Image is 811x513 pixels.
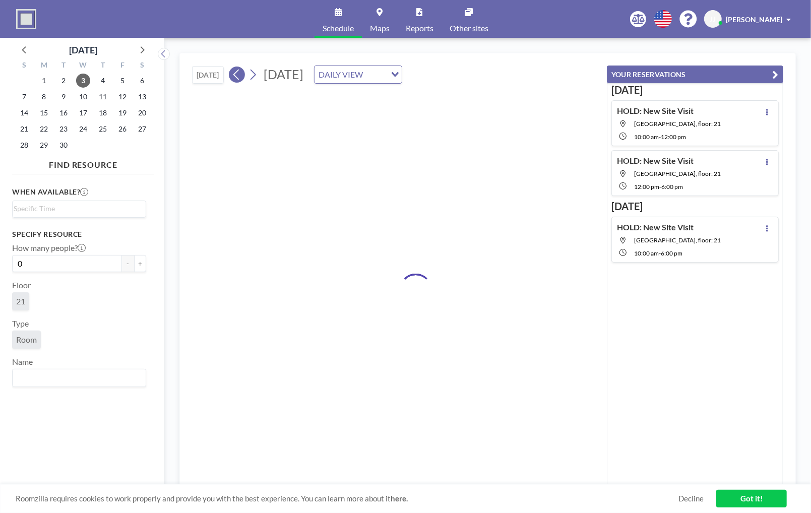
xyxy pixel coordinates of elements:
[12,280,31,290] label: Floor
[678,494,704,503] a: Decline
[135,122,149,136] span: Saturday, September 27, 2025
[122,255,134,272] button: -
[16,296,25,306] span: 21
[323,24,354,32] span: Schedule
[661,133,686,141] span: 12:00 PM
[617,106,694,116] h4: HOLD: New Site Visit
[726,15,782,24] span: [PERSON_NAME]
[34,59,54,73] div: M
[370,24,390,32] span: Maps
[450,24,488,32] span: Other sites
[13,201,146,216] div: Search for option
[634,170,721,177] span: Little Village, floor: 21
[115,74,130,88] span: Friday, September 5, 2025
[135,90,149,104] span: Saturday, September 13, 2025
[12,156,154,170] h4: FIND RESOURCE
[406,24,433,32] span: Reports
[56,90,71,104] span: Tuesday, September 9, 2025
[659,133,661,141] span: -
[317,68,365,81] span: DAILY VIEW
[12,230,146,239] h3: Specify resource
[37,106,51,120] span: Monday, September 15, 2025
[661,249,682,257] span: 6:00 PM
[17,106,31,120] span: Sunday, September 14, 2025
[96,106,110,120] span: Thursday, September 18, 2025
[716,490,787,507] a: Got it!
[135,74,149,88] span: Saturday, September 6, 2025
[611,84,779,96] h3: [DATE]
[14,203,140,214] input: Search for option
[56,106,71,120] span: Tuesday, September 16, 2025
[661,183,683,190] span: 6:00 PM
[17,138,31,152] span: Sunday, September 28, 2025
[611,200,779,213] h3: [DATE]
[69,43,97,57] div: [DATE]
[12,318,29,329] label: Type
[134,255,146,272] button: +
[76,90,90,104] span: Wednesday, September 10, 2025
[366,68,385,81] input: Search for option
[16,9,36,29] img: organization-logo
[264,67,303,82] span: [DATE]
[659,249,661,257] span: -
[12,357,33,367] label: Name
[634,249,659,257] span: 10:00 AM
[37,90,51,104] span: Monday, September 8, 2025
[634,120,721,127] span: Little Village, floor: 21
[16,494,678,503] span: Roomzilla requires cookies to work properly and provide you with the best experience. You can lea...
[76,106,90,120] span: Wednesday, September 17, 2025
[13,369,146,387] div: Search for option
[76,122,90,136] span: Wednesday, September 24, 2025
[710,15,716,24] span: JJ
[54,59,74,73] div: T
[96,90,110,104] span: Thursday, September 11, 2025
[132,59,152,73] div: S
[56,138,71,152] span: Tuesday, September 30, 2025
[391,494,408,503] a: here.
[634,183,659,190] span: 12:00 PM
[112,59,132,73] div: F
[15,59,34,73] div: S
[192,66,224,84] button: [DATE]
[634,133,659,141] span: 10:00 AM
[76,74,90,88] span: Wednesday, September 3, 2025
[12,243,86,253] label: How many people?
[56,74,71,88] span: Tuesday, September 2, 2025
[17,122,31,136] span: Sunday, September 21, 2025
[659,183,661,190] span: -
[16,335,37,345] span: Room
[74,59,93,73] div: W
[634,236,721,244] span: Little Village, floor: 21
[17,90,31,104] span: Sunday, September 7, 2025
[93,59,112,73] div: T
[115,90,130,104] span: Friday, September 12, 2025
[56,122,71,136] span: Tuesday, September 23, 2025
[37,74,51,88] span: Monday, September 1, 2025
[37,138,51,152] span: Monday, September 29, 2025
[617,156,694,166] h4: HOLD: New Site Visit
[607,66,783,83] button: YOUR RESERVATIONS
[617,222,694,232] h4: HOLD: New Site Visit
[135,106,149,120] span: Saturday, September 20, 2025
[115,106,130,120] span: Friday, September 19, 2025
[115,122,130,136] span: Friday, September 26, 2025
[315,66,402,83] div: Search for option
[96,122,110,136] span: Thursday, September 25, 2025
[96,74,110,88] span: Thursday, September 4, 2025
[37,122,51,136] span: Monday, September 22, 2025
[14,371,140,384] input: Search for option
